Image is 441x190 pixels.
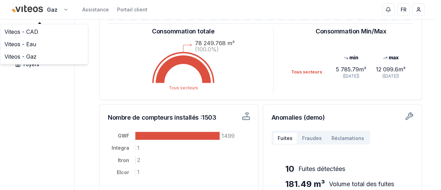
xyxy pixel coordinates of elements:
h3: Consommation totale [152,27,214,36]
a: Viteos - Gaz [2,50,86,63]
div: 12 099.6 m³ [371,65,411,73]
div: 5 785.79 m³ [331,65,371,73]
text: (100.0%) [195,46,219,53]
a: Viteos - Eau [2,38,86,50]
h3: Consommation Min/Max [316,27,386,36]
a: Viteos - CAD [2,26,86,38]
div: max [371,54,411,61]
div: min [331,54,371,61]
div: ([DATE]) [331,73,371,79]
div: Tous secteurs [291,69,331,75]
div: ([DATE]) [371,73,411,79]
text: Tous secteurs [168,85,198,90]
text: 78 249.768 m³ [195,40,235,47]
